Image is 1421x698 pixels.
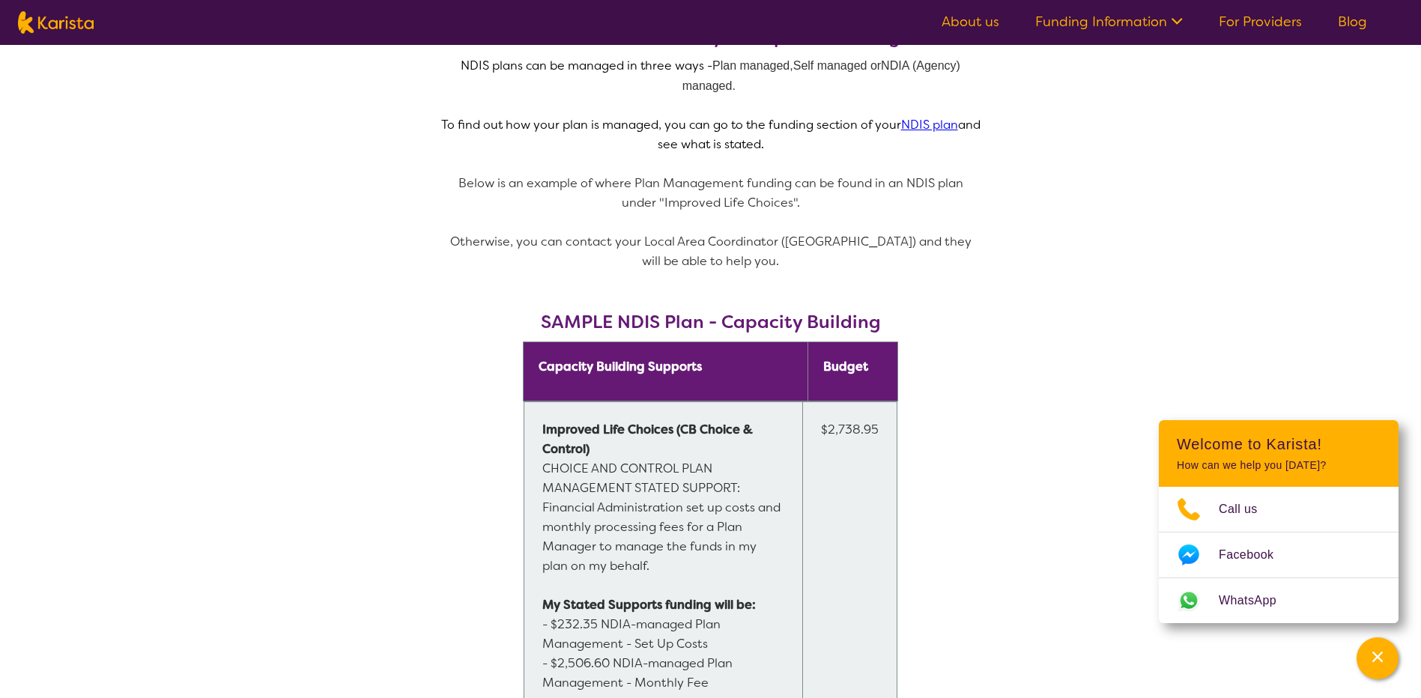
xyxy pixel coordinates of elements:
div: Channel Menu [1159,420,1399,623]
span: $2,738.95 [821,422,879,437]
a: Web link opens in a new tab. [1159,578,1399,623]
span: Facebook [1219,544,1291,566]
a: Blog [1338,13,1367,31]
span: To find out how your plan is managed, you can go to the funding section of your and see what is s... [441,117,981,152]
a: Funding Information [1035,13,1183,31]
span: Budget [823,359,868,374]
a: Call 0485972676 via 3CX [1159,487,1399,532]
p: Otherwise, you can contact your Local Area Coordinator ([GEOGRAPHIC_DATA]) and they will be able ... [441,232,981,271]
h2: Welcome to Karista! [1177,435,1381,453]
a: NDIS plan [901,117,958,133]
span: Self managed or [793,59,881,72]
span: Capacity Building Supports [539,359,702,374]
span: - $2,506.60 NDIA-managed Plan Management - Monthly Fee [542,655,736,691]
h3: SAMPLE NDIS Plan - Capacity Building [441,312,981,333]
span: Plan managed, [712,59,793,72]
button: Channel Menu [1357,637,1399,679]
ul: Choose channel [1159,487,1399,623]
span: Call us [1219,498,1276,521]
a: For Providers [1219,13,1302,31]
a: About us [942,13,999,31]
p: Below is an example of where Plan Management funding can be found in an NDIS plan under "Improved... [441,174,981,213]
img: Karista logo [18,11,94,34]
strong: Improved Life Choices (CB Choice & Control) [542,422,756,457]
span: CHOICE AND CONTROL PLAN MANAGEMENT STATED SUPPORT: Financial Administration set up costs and mont... [542,422,784,574]
strong: My Stated Supports funding will be: [542,597,756,613]
h3: How can I find out how my NDIS plan is managed? [441,26,981,47]
span: NDIS plans can be managed in three ways - [461,58,712,73]
span: - $232.35 NDIA-managed Plan Management - Set Up Costs [542,616,724,652]
p: How can we help you [DATE]? [1177,459,1381,472]
span: WhatsApp [1219,589,1294,612]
